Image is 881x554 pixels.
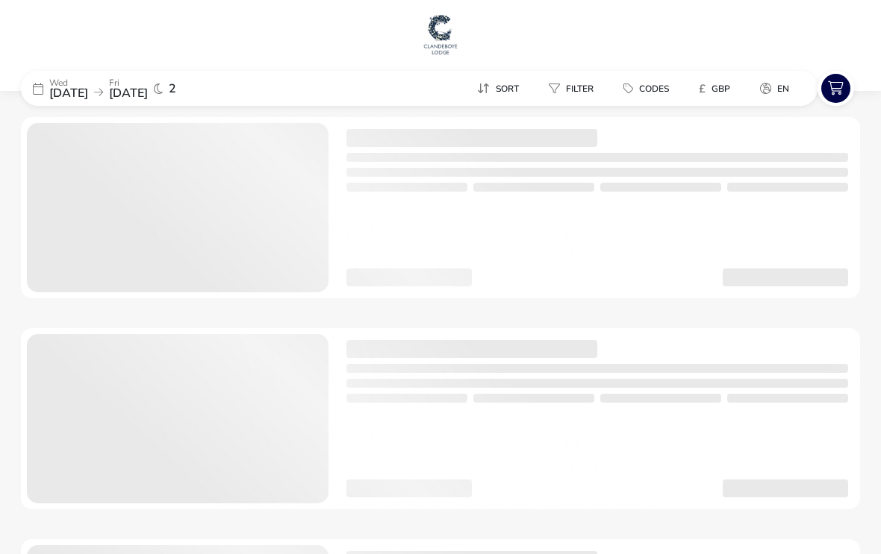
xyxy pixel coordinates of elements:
button: Filter [537,78,606,99]
span: [DATE] [109,85,148,101]
span: [DATE] [49,85,88,101]
p: Wed [49,78,88,87]
span: 2 [169,83,176,95]
i: £ [699,81,706,96]
naf-pibe-menu-bar-item: Sort [465,78,537,99]
p: Fri [109,78,148,87]
div: Wed[DATE]Fri[DATE]2 [21,71,245,106]
button: en [748,78,801,99]
img: Main Website [422,12,459,57]
naf-pibe-menu-bar-item: Filter [537,78,611,99]
button: Codes [611,78,681,99]
button: Sort [465,78,531,99]
span: Filter [566,83,594,95]
span: Codes [639,83,669,95]
span: Sort [496,83,519,95]
button: £GBP [687,78,742,99]
span: GBP [712,83,730,95]
naf-pibe-menu-bar-item: en [748,78,807,99]
naf-pibe-menu-bar-item: £GBP [687,78,748,99]
naf-pibe-menu-bar-item: Codes [611,78,687,99]
span: en [777,83,789,95]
